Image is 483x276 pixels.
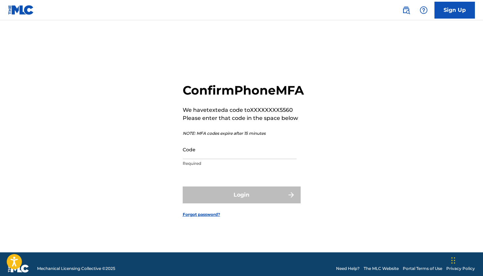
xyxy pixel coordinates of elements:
p: Please enter that code in the space below [183,114,304,122]
a: Need Help? [336,266,360,272]
img: logo [8,265,29,273]
img: help [420,6,428,14]
div: Drag [451,250,455,271]
a: Sign Up [434,2,475,19]
img: search [402,6,410,14]
a: Portal Terms of Use [403,266,442,272]
iframe: Chat Widget [449,244,483,276]
h2: Confirm Phone MFA [183,83,304,98]
span: Mechanical Licensing Collective © 2025 [37,266,115,272]
a: Privacy Policy [446,266,475,272]
p: We have texted a code to XXXXXXXX5560 [183,106,304,114]
img: MLC Logo [8,5,34,15]
div: Help [417,3,430,17]
a: The MLC Website [364,266,399,272]
p: Required [183,160,297,167]
p: NOTE: MFA codes expire after 15 minutes [183,130,304,136]
a: Forgot password? [183,211,220,218]
a: Public Search [399,3,413,17]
